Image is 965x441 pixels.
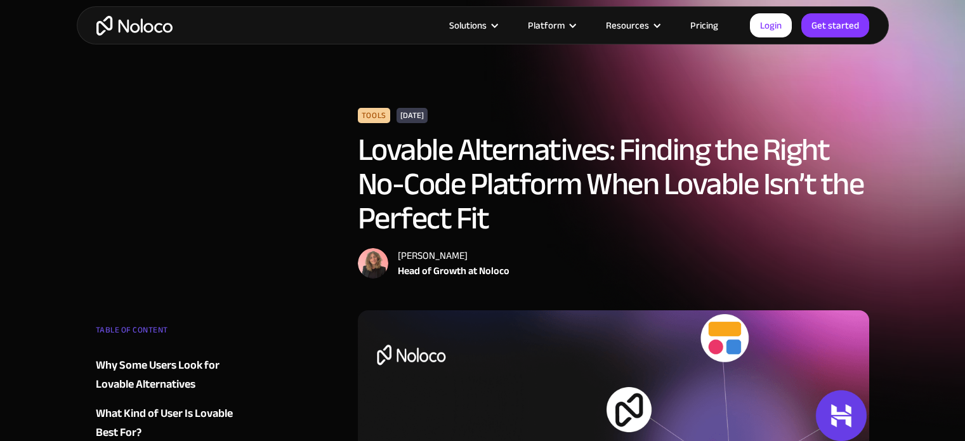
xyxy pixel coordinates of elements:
[96,356,249,394] a: Why Some Users Look for Lovable Alternatives
[96,16,173,36] a: home
[433,17,512,34] div: Solutions
[358,108,390,123] div: Tools
[96,320,249,346] div: TABLE OF CONTENT
[397,108,428,123] div: [DATE]
[801,13,869,37] a: Get started
[590,17,674,34] div: Resources
[358,133,870,235] h1: Lovable Alternatives: Finding the Right No-Code Platform When Lovable Isn’t the Perfect Fit
[512,17,590,34] div: Platform
[674,17,734,34] a: Pricing
[398,248,509,263] div: [PERSON_NAME]
[398,263,509,279] div: Head of Growth at Noloco
[528,17,565,34] div: Platform
[606,17,649,34] div: Resources
[449,17,487,34] div: Solutions
[750,13,792,37] a: Login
